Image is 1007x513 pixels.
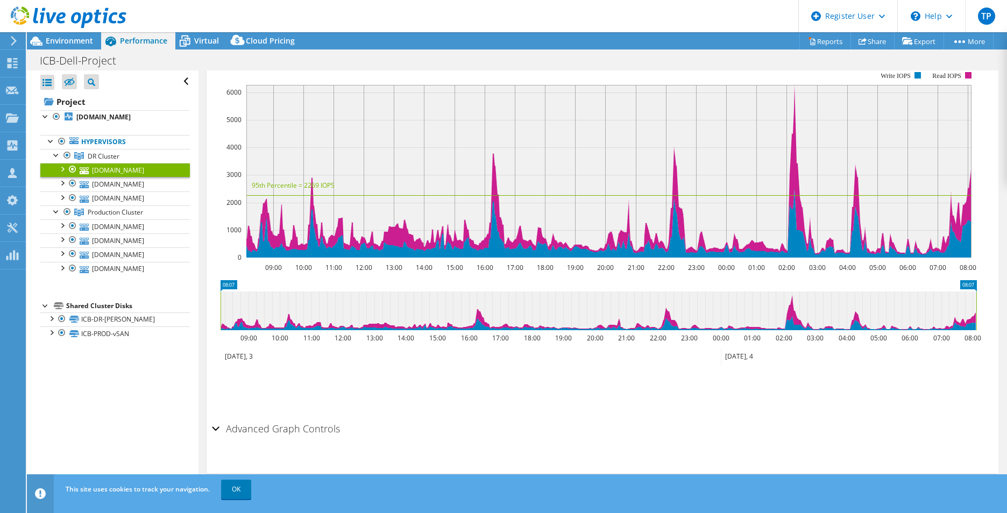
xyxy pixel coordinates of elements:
a: DR Cluster [40,149,190,163]
text: 3000 [226,170,242,179]
span: TP [978,8,995,25]
text: 20:00 [586,333,603,343]
text: 5000 [226,115,242,124]
text: 05:00 [869,263,885,272]
text: Write IOPS [881,72,911,80]
text: 07:00 [933,333,949,343]
text: 22:00 [657,263,674,272]
text: 17:00 [506,263,523,272]
text: 95th Percentile = 2269 IOPS [252,181,335,190]
a: Export [894,33,944,49]
text: 14:00 [415,263,432,272]
a: [DOMAIN_NAME] [40,262,190,276]
span: DR Cluster [88,152,119,161]
text: 0 [238,253,242,262]
text: 03:00 [809,263,825,272]
text: 21:00 [618,333,634,343]
a: OK [221,480,251,499]
span: Cloud Pricing [246,35,295,46]
a: ICB-PROD-vSAN [40,326,190,340]
text: 01:00 [748,263,764,272]
text: 09:00 [265,263,281,272]
span: Production Cluster [88,208,143,217]
text: 13:00 [366,333,382,343]
a: Project [40,93,190,110]
text: 14:00 [397,333,414,343]
a: [DOMAIN_NAME] [40,219,190,233]
text: 10:00 [271,333,288,343]
span: Environment [46,35,93,46]
text: 12:00 [355,263,372,272]
text: 11:00 [325,263,342,272]
span: Virtual [194,35,219,46]
text: 06:00 [901,333,918,343]
text: 19:00 [555,333,571,343]
text: 12:00 [334,333,351,343]
a: [DOMAIN_NAME] [40,163,190,177]
text: 2000 [226,198,242,207]
text: 05:00 [870,333,887,343]
text: 15:00 [446,263,463,272]
b: [DOMAIN_NAME] [76,112,131,122]
text: 08:00 [964,333,981,343]
text: 09:00 [240,333,257,343]
text: 03:00 [806,333,823,343]
a: [DOMAIN_NAME] [40,110,190,124]
text: 01:00 [743,333,760,343]
text: 13:00 [385,263,402,272]
text: 22:00 [649,333,666,343]
text: 06:00 [899,263,916,272]
svg: \n [911,11,920,21]
text: 21:00 [627,263,644,272]
text: 11:00 [303,333,320,343]
span: This site uses cookies to track your navigation. [66,484,210,494]
h2: Advanced Graph Controls [212,418,340,439]
a: Share [850,33,895,49]
a: [DOMAIN_NAME] [40,177,190,191]
text: 23:00 [687,263,704,272]
text: 15:00 [429,333,445,343]
text: 20:00 [597,263,613,272]
text: 1000 [226,225,242,234]
a: [DOMAIN_NAME] [40,247,190,261]
text: 02:00 [778,263,795,272]
text: 04:00 [838,333,855,343]
a: [DOMAIN_NAME] [40,191,190,205]
text: 16:00 [460,333,477,343]
text: 4000 [226,142,242,152]
text: 23:00 [680,333,697,343]
div: Shared Cluster Disks [66,300,190,312]
a: Production Cluster [40,205,190,219]
a: [DOMAIN_NAME] [40,233,190,247]
text: 04:00 [839,263,855,272]
a: ICB-DR-[PERSON_NAME] [40,312,190,326]
text: 10:00 [295,263,311,272]
text: 00:00 [718,263,734,272]
text: 18:00 [523,333,540,343]
text: 07:00 [929,263,946,272]
text: 18:00 [536,263,553,272]
text: 17:00 [492,333,508,343]
text: 16:00 [476,263,493,272]
text: Read IOPS [932,72,961,80]
text: 00:00 [712,333,729,343]
a: More [944,33,994,49]
text: 08:00 [959,263,976,272]
text: 02:00 [775,333,792,343]
a: Hypervisors [40,135,190,149]
text: 6000 [226,88,242,97]
a: Reports [799,33,851,49]
h1: ICB-Dell-Project [35,55,133,67]
span: Performance [120,35,167,46]
text: 19:00 [566,263,583,272]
